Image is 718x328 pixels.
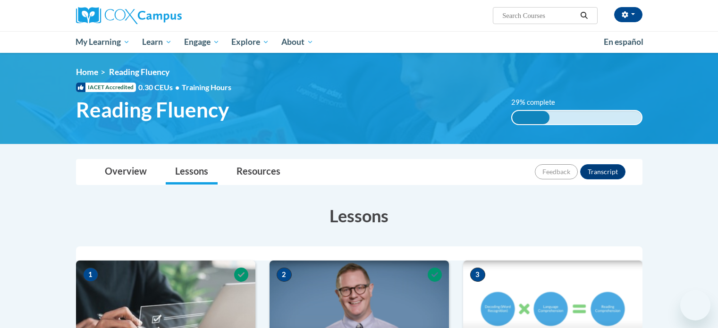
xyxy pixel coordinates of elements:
span: IACET Accredited [76,83,136,92]
a: My Learning [70,31,136,53]
a: About [275,31,320,53]
img: Cox Campus [76,7,182,24]
a: Engage [178,31,226,53]
span: Explore [231,36,269,48]
label: 29% complete [511,97,566,108]
a: Explore [225,31,275,53]
a: Learn [136,31,178,53]
a: En español [598,32,650,52]
span: 1 [83,268,98,282]
span: Reading Fluency [109,67,169,77]
span: En español [604,37,643,47]
a: Resources [227,160,290,185]
h3: Lessons [76,204,642,227]
span: 3 [470,268,485,282]
span: My Learning [76,36,130,48]
iframe: Button to launch messaging window [680,290,710,320]
a: Lessons [166,160,218,185]
span: 2 [277,268,292,282]
span: Learn [142,36,172,48]
span: Engage [184,36,220,48]
button: Search [577,10,591,21]
div: Main menu [62,31,657,53]
a: Home [76,67,98,77]
span: Training Hours [182,83,231,92]
div: 29% complete [512,111,549,124]
button: Account Settings [614,7,642,22]
button: Feedback [535,164,578,179]
span: Reading Fluency [76,97,229,122]
button: Transcript [580,164,625,179]
input: Search Courses [501,10,577,21]
span: • [175,83,179,92]
span: 0.30 CEUs [138,82,182,93]
a: Cox Campus [76,7,255,24]
span: About [281,36,313,48]
a: Overview [95,160,156,185]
